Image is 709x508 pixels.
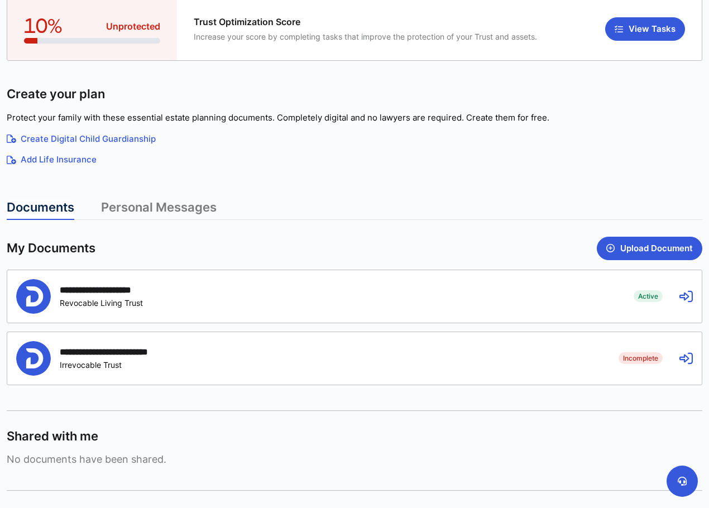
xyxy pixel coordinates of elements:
span: My Documents [7,240,95,256]
span: Unprotected [106,20,160,33]
span: Incomplete [619,352,663,363]
img: Person [16,279,51,314]
button: Upload Document [597,237,702,260]
span: Increase your score by completing tasks that improve the protection of your Trust and assets. [194,32,537,41]
span: No documents have been shared. [7,453,702,465]
span: Trust Optimization Score [194,17,537,27]
div: Revocable Living Trust [60,298,154,308]
div: Irrevocable Trust [60,360,174,370]
span: 10% [24,15,63,38]
a: Documents [7,200,74,220]
button: View Tasks [605,17,685,41]
a: Create Digital Child Guardianship [7,133,702,146]
span: Create your plan [7,86,105,102]
span: Active [634,290,663,301]
img: Person [16,341,51,376]
p: Protect your family with these essential estate planning documents. Completely digital and no law... [7,112,702,124]
a: Personal Messages [101,200,217,220]
a: Add Life Insurance [7,154,702,166]
span: Shared with me [7,428,98,444]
